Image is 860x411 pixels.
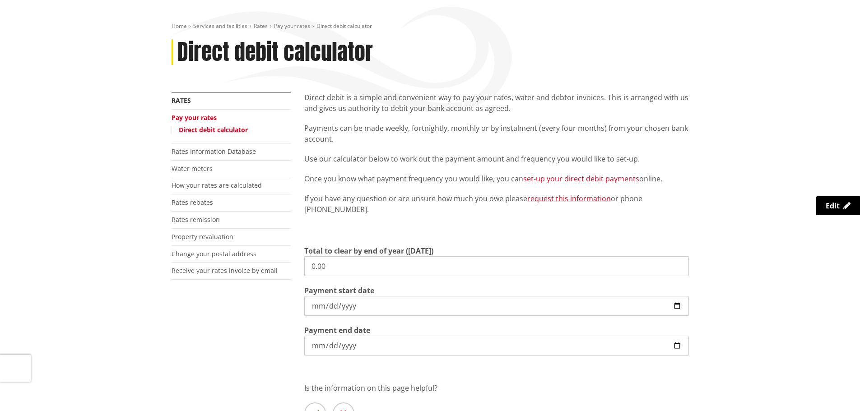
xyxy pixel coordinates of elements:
p: If you have any question or are unsure how much you owe please or phone [PHONE_NUMBER]. [304,193,689,215]
p: Use our calculator below to work out the payment amount and frequency you would like to set-up. [304,153,689,164]
iframe: Messenger Launcher [818,373,851,406]
a: Edit [816,196,860,215]
a: How your rates are calculated [172,181,262,189]
span: Direct debit calculator [316,22,372,30]
a: Home [172,22,187,30]
a: Rates remission [172,215,220,224]
a: Pay your rates [274,22,310,30]
a: Property revaluation [172,232,233,241]
label: Payment start date [304,285,374,296]
a: Rates [172,96,191,105]
a: Rates Information Database [172,147,256,156]
p: Direct debit is a simple and convenient way to pay your rates, water and debtor invoices. This is... [304,92,689,114]
a: Change your postal address [172,249,256,258]
a: Direct debit calculator [179,125,248,134]
span: Edit [826,201,840,211]
a: Rates [254,22,268,30]
label: Payment end date [304,325,370,336]
a: Receive your rates invoice by email [172,266,278,275]
p: Once you know what payment frequency you would like, you can online. [304,173,689,184]
p: Is the information on this page helpful? [304,383,689,393]
nav: breadcrumb [172,23,689,30]
a: Services and facilities [193,22,247,30]
a: request this information [527,194,611,203]
p: Payments can be made weekly, fortnightly, monthly or by instalment (every four months) from your ... [304,123,689,144]
a: Water meters [172,164,213,173]
h1: Direct debit calculator [177,39,373,65]
a: Pay your rates [172,113,217,122]
a: Rates rebates [172,198,213,207]
label: Total to clear by end of year ([DATE]) [304,245,433,256]
a: set-up your direct debit payments [523,174,639,184]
